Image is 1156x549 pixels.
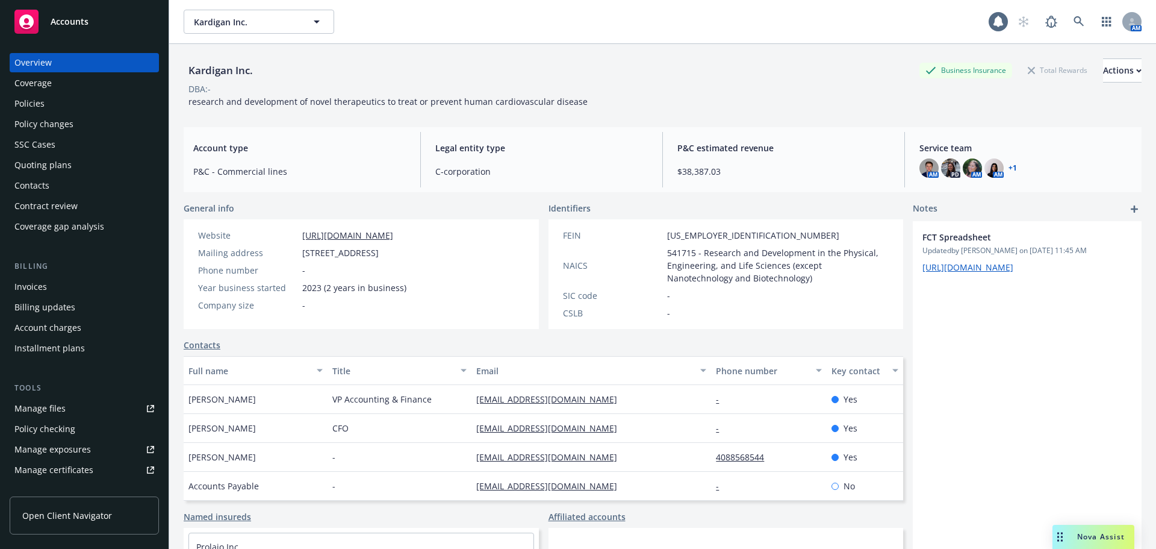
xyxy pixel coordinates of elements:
div: Manage certificates [14,460,93,480]
span: 541715 - Research and Development in the Physical, Engineering, and Life Sciences (except Nanotec... [667,246,889,284]
div: Coverage [14,74,52,93]
a: Manage claims [10,481,159,500]
span: - [667,307,670,319]
div: SIC code [563,289,662,302]
a: Start snowing [1011,10,1036,34]
div: Company size [198,299,297,312]
a: +1 [1008,165,1017,172]
span: $38,387.03 [677,165,890,178]
div: Email [476,365,693,377]
span: C-corporation [435,165,648,178]
a: Switch app [1095,10,1119,34]
a: Policy changes [10,115,159,134]
div: FCT SpreadsheetUpdatedby [PERSON_NAME] on [DATE] 11:45 AM[URL][DOMAIN_NAME] [913,221,1142,283]
a: Installment plans [10,339,159,358]
span: - [332,480,335,492]
img: photo [963,158,982,178]
span: Manage exposures [10,440,159,459]
span: [US_EMPLOYER_IDENTIFICATION_NUMBER] [667,229,839,242]
span: Kardigan Inc. [194,16,298,28]
div: Policies [14,94,45,113]
button: Phone number [711,356,826,385]
a: [EMAIL_ADDRESS][DOMAIN_NAME] [476,451,627,463]
span: Yes [844,451,857,463]
span: P&C - Commercial lines [193,165,406,178]
span: Accounts Payable [188,480,259,492]
a: Overview [10,53,159,72]
a: Affiliated accounts [548,510,626,523]
div: Billing [10,260,159,272]
span: - [302,264,305,277]
span: Notes [913,202,937,216]
a: [EMAIL_ADDRESS][DOMAIN_NAME] [476,480,627,492]
div: Mailing address [198,246,297,259]
a: Accounts [10,5,159,39]
div: Manage files [14,399,66,418]
span: Identifiers [548,202,591,215]
span: Legal entity type [435,142,648,154]
div: FEIN [563,229,662,242]
a: - [716,480,729,492]
span: Updated by [PERSON_NAME] on [DATE] 11:45 AM [922,245,1132,256]
span: Yes [844,422,857,434]
a: Policies [10,94,159,113]
div: Manage claims [14,481,75,500]
span: P&C estimated revenue [677,142,890,154]
span: CFO [332,422,349,434]
img: photo [984,158,1004,178]
span: Yes [844,393,857,406]
span: 2023 (2 years in business) [302,281,406,294]
img: photo [919,158,939,178]
a: Manage files [10,399,159,418]
a: [EMAIL_ADDRESS][DOMAIN_NAME] [476,394,627,405]
span: Service team [919,142,1132,154]
div: Year business started [198,281,297,294]
div: DBA: - [188,83,211,95]
span: Accounts [51,17,89,27]
button: Actions [1103,58,1142,83]
span: General info [184,202,234,215]
div: Policy changes [14,115,73,134]
a: add [1127,202,1142,216]
div: Overview [14,53,52,72]
a: [EMAIL_ADDRESS][DOMAIN_NAME] [476,422,627,434]
a: Quoting plans [10,155,159,175]
div: Contacts [14,176,49,195]
div: Actions [1103,59,1142,82]
div: Invoices [14,277,47,296]
span: Nova Assist [1077,532,1125,542]
div: Manage exposures [14,440,91,459]
a: Contract review [10,196,159,216]
span: - [302,299,305,312]
div: Coverage gap analysis [14,217,104,236]
span: No [844,480,855,492]
div: CSLB [563,307,662,319]
a: Search [1067,10,1091,34]
button: Nova Assist [1052,525,1134,549]
a: Account charges [10,318,159,337]
a: Manage certificates [10,460,159,480]
button: Email [471,356,711,385]
div: Kardigan Inc. [184,63,258,78]
a: Named insureds [184,510,251,523]
img: photo [941,158,960,178]
div: Account charges [14,318,81,337]
div: Phone number [198,264,297,277]
div: Key contact [831,365,885,377]
a: 4088568544 [716,451,774,463]
div: Quoting plans [14,155,72,175]
a: Report a Bug [1039,10,1063,34]
div: Installment plans [14,339,85,358]
a: Coverage [10,74,159,93]
div: Tools [10,382,159,394]
span: [STREET_ADDRESS] [302,246,379,259]
div: Business Insurance [919,63,1012,78]
a: Contacts [184,339,220,351]
div: Website [198,229,297,242]
button: Key contact [827,356,903,385]
div: Billing updates [14,298,75,317]
div: Total Rewards [1022,63,1093,78]
span: Open Client Navigator [22,509,112,522]
div: Full name [188,365,309,377]
a: - [716,394,729,405]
